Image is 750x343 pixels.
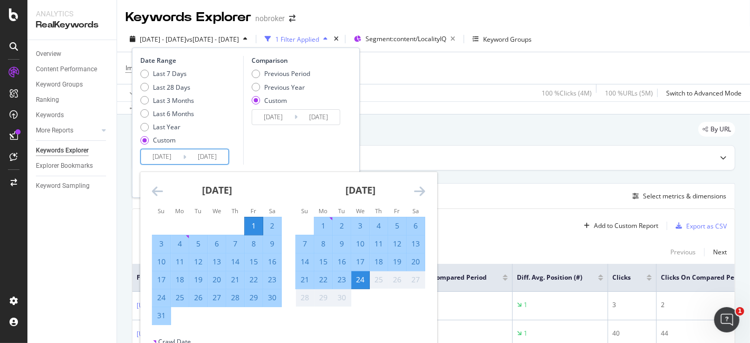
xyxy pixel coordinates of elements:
div: Custom [264,96,287,105]
td: Selected. Saturday, September 6, 2025 [407,217,425,235]
div: 23 [263,274,281,285]
td: Selected. Tuesday, August 26, 2025 [189,289,208,307]
div: Keywords Explorer [36,145,89,156]
small: Sa [412,207,419,215]
button: Export as CSV [671,217,727,234]
td: Selected. Wednesday, August 6, 2025 [208,235,226,253]
span: Clicks [612,273,631,282]
div: 9.62 [379,300,508,310]
div: 9 [263,239,281,249]
td: Selected. Saturday, September 13, 2025 [407,235,425,253]
div: Add to Custom Report [594,223,658,229]
td: Not available. Tuesday, September 30, 2025 [333,289,351,307]
small: Th [232,207,238,215]
td: Not available. Monday, September 29, 2025 [314,289,333,307]
div: Content Performance [36,64,97,75]
span: Full URL [137,273,278,282]
td: Selected. Wednesday, August 13, 2025 [208,253,226,271]
div: 15 [245,256,263,267]
div: Keyword Sampling [36,180,90,192]
div: 1 [314,221,332,231]
div: Calendar [140,172,437,337]
div: Last 7 Days [153,69,187,78]
a: Keyword Sampling [36,180,109,192]
div: 3 [152,239,170,249]
td: Selected. Saturday, September 20, 2025 [407,253,425,271]
div: 24 [351,274,369,285]
td: Selected. Thursday, September 11, 2025 [370,235,388,253]
div: Keyword Groups [483,35,532,44]
div: Previous Period [252,69,310,78]
small: Su [301,207,308,215]
div: 1 [245,221,263,231]
div: 19 [388,256,406,267]
div: 3 [351,221,369,231]
div: 4 [171,239,189,249]
div: arrow-right-arrow-left [289,15,295,22]
div: 24 [152,292,170,303]
div: 8 [245,239,263,249]
div: 19 [189,274,207,285]
strong: [DATE] [345,184,376,196]
div: 13 [407,239,425,249]
small: Fr [394,207,400,215]
small: Tu [195,207,201,215]
div: 20 [208,274,226,285]
td: Selected. Saturday, August 16, 2025 [263,253,282,271]
td: Selected. Monday, August 4, 2025 [171,235,189,253]
div: 27 [407,274,425,285]
small: Mo [175,207,184,215]
td: Selected. Friday, August 22, 2025 [245,271,263,289]
a: More Reports [36,125,99,136]
a: Keywords Explorer [36,145,109,156]
span: Diff. Avg. Position (#) [517,273,582,282]
div: Custom [153,136,176,145]
div: 11 [171,256,189,267]
button: [DATE] - [DATE]vs[DATE] - [DATE] [126,31,252,47]
div: Export as CSV [686,222,727,231]
td: Selected. Tuesday, August 5, 2025 [189,235,208,253]
div: 29 [314,292,332,303]
div: 25 [171,292,189,303]
td: Selected. Wednesday, August 20, 2025 [208,271,226,289]
td: Not available. Saturday, September 27, 2025 [407,271,425,289]
small: We [356,207,364,215]
button: Apply [126,84,156,101]
small: Su [158,207,165,215]
small: Sa [269,207,275,215]
a: [URL][DOMAIN_NAME][PERSON_NAME] [137,329,253,339]
a: Content Performance [36,64,109,75]
span: Clicks On Compared Period [661,273,747,282]
div: 6 [208,239,226,249]
div: 26 [189,292,207,303]
td: Selected. Thursday, August 28, 2025 [226,289,245,307]
div: Last Year [140,122,194,131]
td: Selected. Wednesday, August 27, 2025 [208,289,226,307]
td: Not available. Sunday, September 28, 2025 [296,289,314,307]
button: Select metrics & dimensions [628,190,726,203]
td: Selected. Monday, September 22, 2025 [314,271,333,289]
a: Keyword Groups [36,79,109,90]
div: Overview [36,49,61,60]
div: 2 [263,221,281,231]
button: 1 Filter Applied [261,31,332,47]
div: Select metrics & dimensions [643,192,726,201]
button: Keyword Groups [468,31,536,47]
div: Comparison [252,56,343,65]
div: 1 Filter Applied [275,35,319,44]
div: 1 [524,329,527,338]
div: 18 [171,274,189,285]
iframe: Intercom live chat [714,307,739,332]
div: 10 [152,256,170,267]
div: 8 [314,239,332,249]
small: Fr [251,207,256,215]
div: 29 [245,292,263,303]
div: Analytics [36,8,108,19]
div: 27 [208,292,226,303]
td: Selected. Sunday, August 10, 2025 [152,253,171,271]
td: Selected. Monday, August 25, 2025 [171,289,189,307]
div: 15 [314,256,332,267]
td: Selected. Wednesday, September 17, 2025 [351,253,370,271]
div: 4 [370,221,388,231]
div: 7.19 [379,329,508,338]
